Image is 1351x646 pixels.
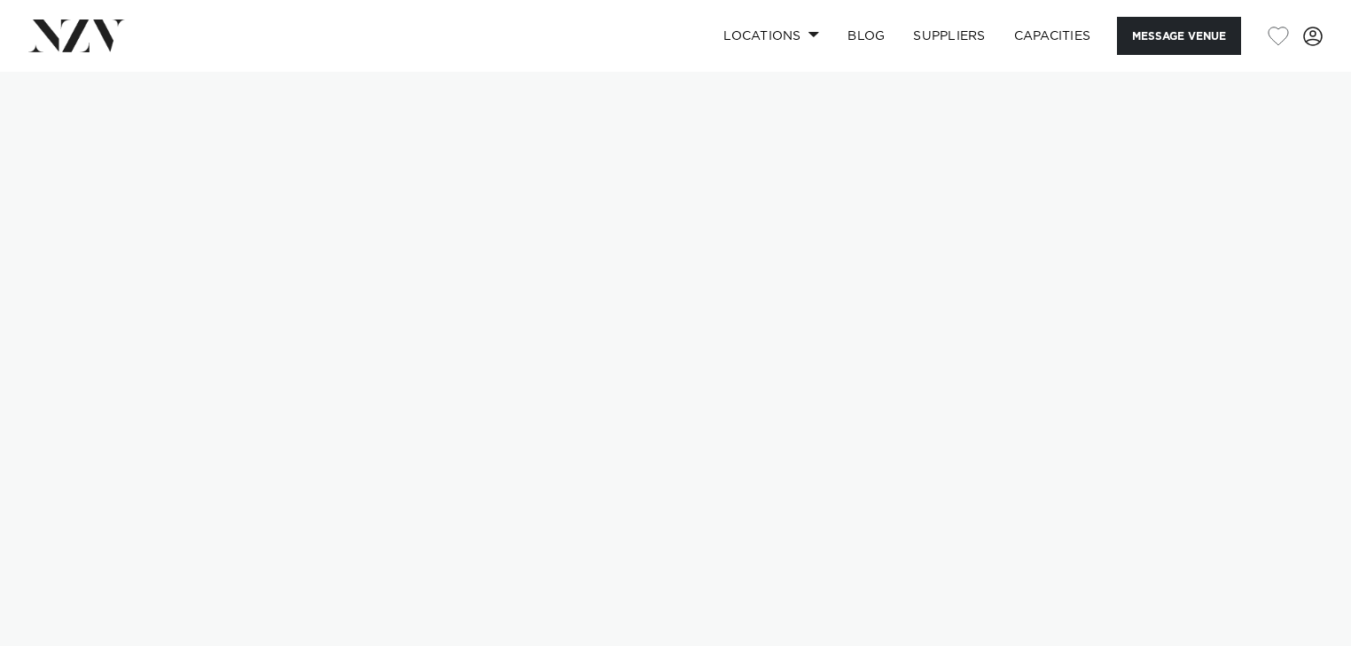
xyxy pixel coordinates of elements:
[1117,17,1241,55] button: Message Venue
[899,17,999,55] a: SUPPLIERS
[833,17,899,55] a: BLOG
[1000,17,1105,55] a: Capacities
[28,19,125,51] img: nzv-logo.png
[709,17,833,55] a: Locations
